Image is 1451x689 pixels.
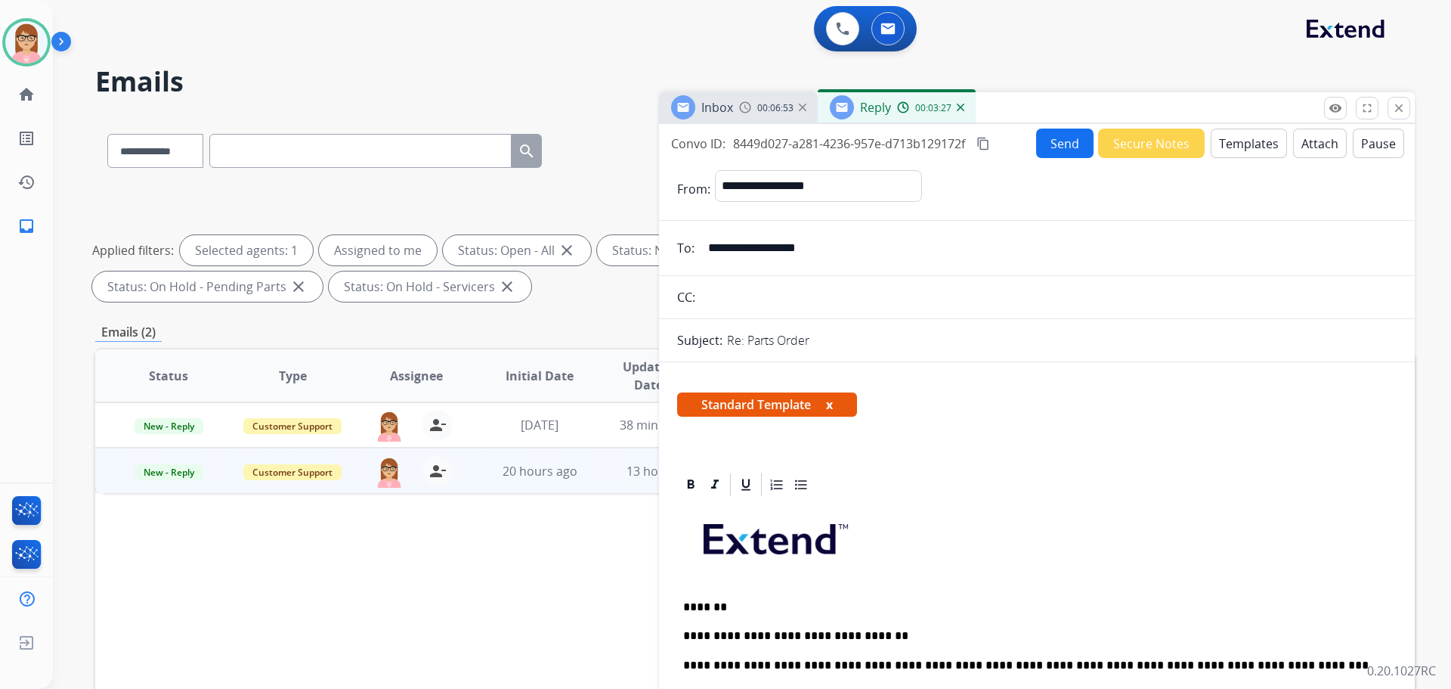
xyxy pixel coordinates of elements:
[521,417,558,433] span: [DATE]
[1392,101,1406,115] mat-icon: close
[677,239,695,257] p: To:
[180,235,313,265] div: Selected agents: 1
[733,135,965,152] span: 8449d027-a281-4236-957e-d713b129172f
[860,99,891,116] span: Reply
[92,272,323,302] div: Status: On Hold - Pending Parts
[1098,129,1205,158] button: Secure Notes
[17,129,36,147] mat-icon: list_alt
[976,137,990,151] mat-icon: content_copy
[279,367,307,385] span: Type
[1329,101,1342,115] mat-icon: remove_red_eye
[95,323,162,342] p: Emails (2)
[915,102,951,114] span: 00:03:27
[1293,129,1347,158] button: Attach
[243,464,342,480] span: Customer Support
[626,463,701,480] span: 13 hours ago
[677,331,722,349] p: Subject:
[149,367,188,385] span: Status
[735,473,757,496] div: Underline
[597,235,756,265] div: Status: New - Initial
[518,142,536,160] mat-icon: search
[558,241,576,259] mat-icon: close
[506,367,574,385] span: Initial Date
[757,102,794,114] span: 00:06:53
[428,416,447,434] mat-icon: person_remove
[677,180,710,198] p: From:
[826,396,833,414] button: x
[1360,101,1374,115] mat-icon: fullscreen
[790,473,812,496] div: Bullet List
[135,418,203,434] span: New - Reply
[135,464,203,480] span: New - Reply
[671,135,725,153] p: Convo ID:
[1353,129,1404,158] button: Pause
[5,21,48,64] img: avatar
[428,462,447,480] mat-icon: person_remove
[92,241,174,259] p: Applied filters:
[620,417,707,433] span: 38 minutes ago
[614,358,683,394] span: Updated Date
[1211,129,1287,158] button: Templates
[1367,662,1436,680] p: 0.20.1027RC
[17,217,36,235] mat-icon: inbox
[17,85,36,104] mat-icon: home
[679,473,702,496] div: Bold
[1036,129,1094,158] button: Send
[701,99,733,116] span: Inbox
[727,331,809,349] p: Re: Parts Order
[498,278,516,296] mat-icon: close
[443,235,591,265] div: Status: Open - All
[677,393,857,417] span: Standard Template
[503,463,577,480] span: 20 hours ago
[243,418,342,434] span: Customer Support
[374,410,404,442] img: agent-avatar
[704,473,726,496] div: Italic
[677,288,695,306] p: CC:
[319,235,437,265] div: Assigned to me
[95,67,1415,97] h2: Emails
[766,473,788,496] div: Ordered List
[390,367,443,385] span: Assignee
[374,456,404,488] img: agent-avatar
[289,278,308,296] mat-icon: close
[329,272,531,302] div: Status: On Hold - Servicers
[17,173,36,191] mat-icon: history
